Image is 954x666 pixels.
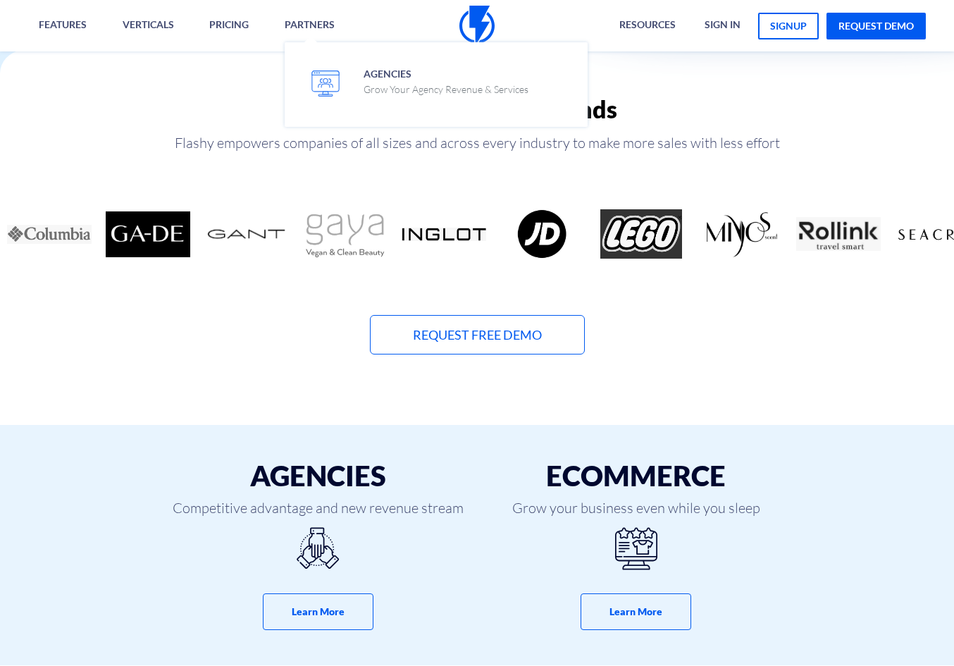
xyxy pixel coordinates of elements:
[170,460,466,491] h3: Agencies
[488,460,784,491] h3: eCommerce
[170,498,466,519] span: Competitive advantage and new revenue stream
[592,209,690,259] div: 9 / 18
[493,209,592,259] div: 8 / 18
[758,13,819,39] a: signup
[296,209,395,259] div: 6 / 18
[690,209,789,259] div: 10 / 18
[364,63,528,97] span: Agencies
[581,593,691,630] button: Learn More
[295,53,577,116] a: AgenciesGrow Your Agency Revenue & Services
[370,315,585,354] a: Request Free Demo
[263,593,373,630] button: Learn More
[99,209,197,259] div: 4 / 18
[488,498,784,519] span: Grow your business even while you sleep
[488,425,784,665] a: eCommerce Grow your business even while you sleep Learn More
[197,209,296,259] div: 5 / 18
[826,13,926,39] a: request demo
[170,425,466,665] a: Agencies Competitive advantage and new revenue stream Learn More
[395,209,493,259] div: 7 / 18
[789,209,888,259] div: 11 / 18
[364,82,528,97] p: Grow Your Agency Revenue & Services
